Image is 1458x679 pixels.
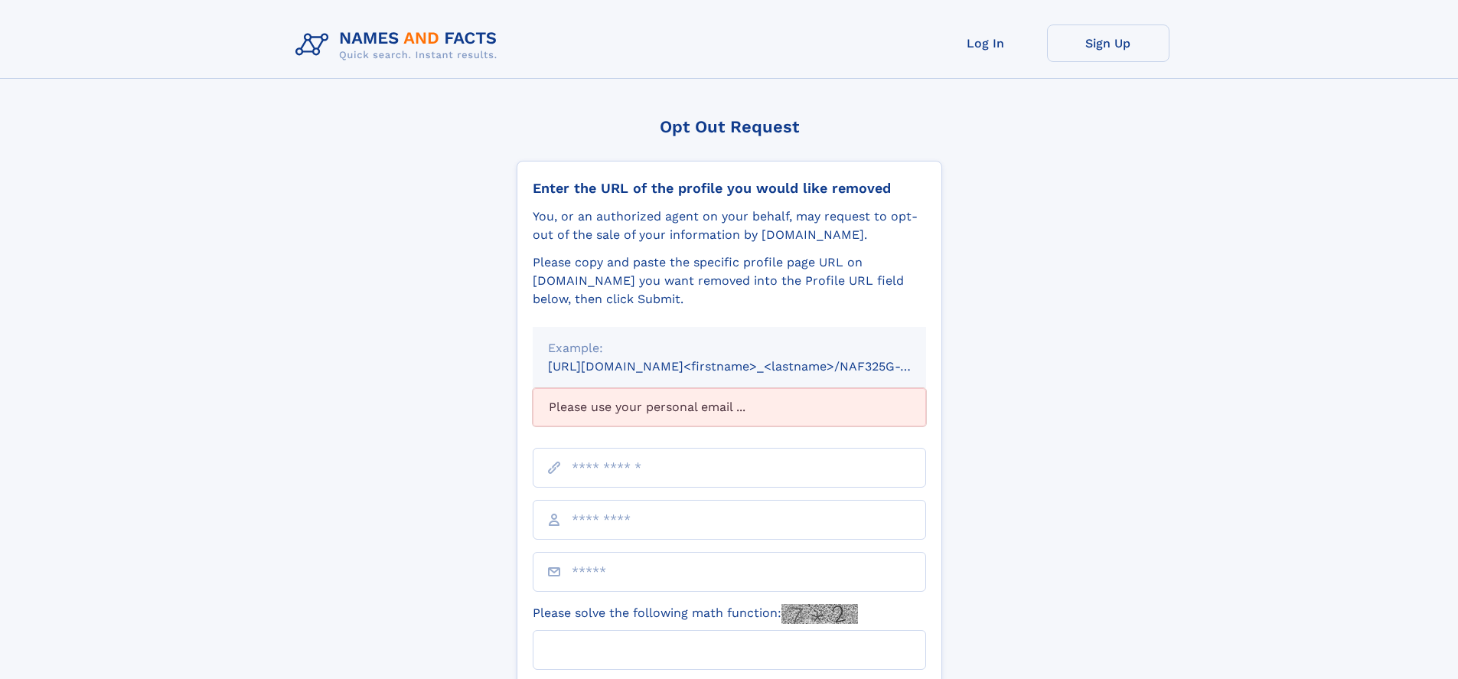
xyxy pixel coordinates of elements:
a: Sign Up [1047,24,1169,62]
div: Opt Out Request [517,117,942,136]
img: Logo Names and Facts [289,24,510,66]
label: Please solve the following math function: [533,604,858,624]
div: Enter the URL of the profile you would like removed [533,180,926,197]
div: You, or an authorized agent on your behalf, may request to opt-out of the sale of your informatio... [533,207,926,244]
a: Log In [925,24,1047,62]
div: Example: [548,339,911,357]
small: [URL][DOMAIN_NAME]<firstname>_<lastname>/NAF325G-xxxxxxxx [548,359,955,374]
div: Please use your personal email ... [533,388,926,426]
div: Please copy and paste the specific profile page URL on [DOMAIN_NAME] you want removed into the Pr... [533,253,926,308]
